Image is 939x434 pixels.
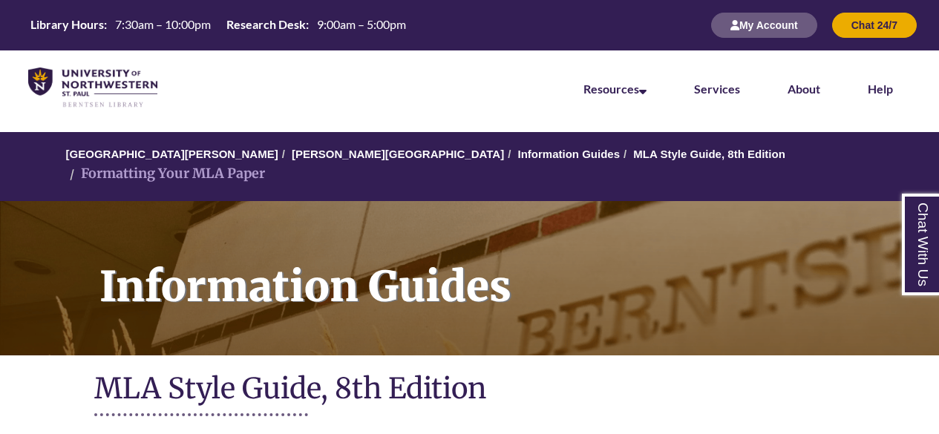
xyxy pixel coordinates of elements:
a: Resources [583,82,647,96]
a: Services [694,82,740,96]
th: Library Hours: [24,16,109,33]
a: Chat 24/7 [832,19,917,31]
a: [PERSON_NAME][GEOGRAPHIC_DATA] [292,148,504,160]
img: UNWSP Library Logo [28,68,157,108]
button: Chat 24/7 [832,13,917,38]
li: Formatting Your MLA Paper [66,163,265,185]
th: Research Desk: [220,16,311,33]
table: Hours Today [24,16,412,33]
span: 7:30am – 10:00pm [115,17,211,31]
h1: MLA Style Guide, 8th Edition [94,370,845,410]
a: About [788,82,820,96]
a: My Account [711,19,817,31]
a: Information Guides [517,148,620,160]
a: MLA Style Guide, 8th Edition [633,148,785,160]
button: My Account [711,13,817,38]
a: [GEOGRAPHIC_DATA][PERSON_NAME] [66,148,278,160]
h1: Information Guides [83,201,939,336]
a: Help [868,82,893,96]
span: 9:00am – 5:00pm [317,17,406,31]
a: Hours Today [24,16,412,34]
